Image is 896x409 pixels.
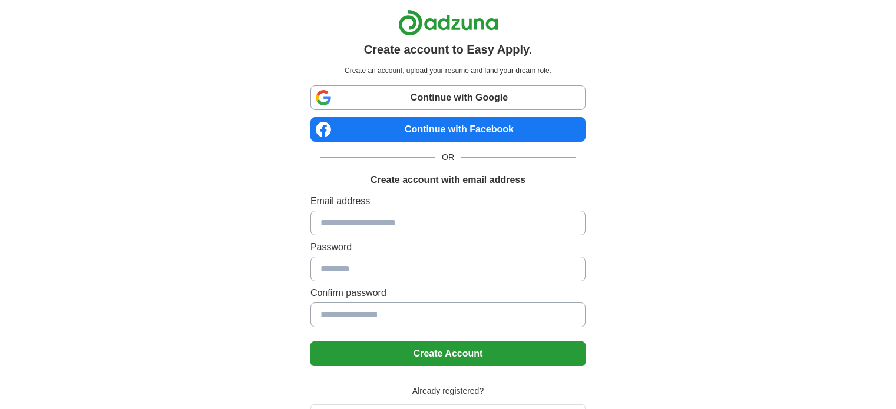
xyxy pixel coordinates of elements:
span: Already registered? [405,385,491,397]
h1: Create account to Easy Apply. [364,41,533,58]
h1: Create account with email address [371,173,525,187]
label: Email address [310,194,586,208]
img: Adzuna logo [398,9,498,36]
p: Create an account, upload your resume and land your dream role. [313,65,583,76]
a: Continue with Facebook [310,117,586,142]
span: OR [435,151,461,164]
button: Create Account [310,341,586,366]
a: Continue with Google [310,85,586,110]
label: Password [310,240,586,254]
label: Confirm password [310,286,586,300]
